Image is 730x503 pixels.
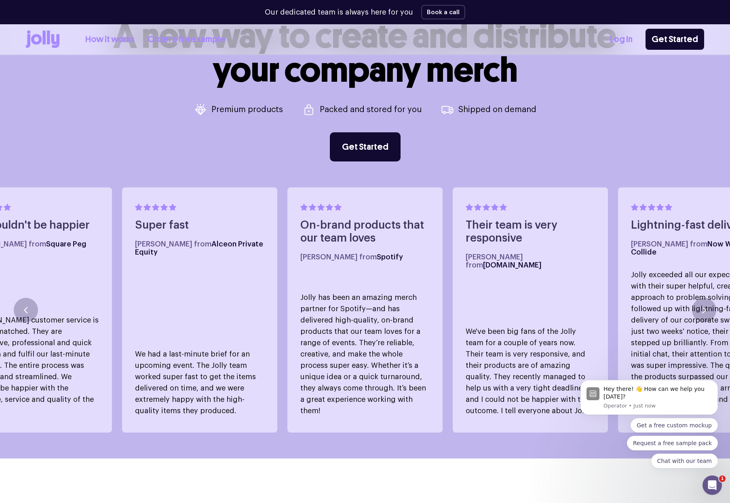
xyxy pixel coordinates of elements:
h4: Their team is very responsive [466,219,595,245]
span: Square Peg [46,240,87,248]
p: Shipped on demand [458,106,536,114]
a: Get Started [330,132,401,161]
button: Book a call [421,5,465,19]
h1: A new way to create and distribute your company merch [114,19,616,87]
span: Spotify [377,253,403,261]
h4: Super fast [135,219,264,232]
p: Jolly has been an amazing merch partner for Spotify—and has delivered high-quality, on-brand prod... [300,292,430,416]
p: Packed and stored for you [320,106,422,114]
h5: [PERSON_NAME] from [466,253,595,269]
h5: [PERSON_NAME] from [300,253,430,261]
iframe: Intercom notifications message [568,370,730,499]
a: Order a free sample [148,33,226,46]
h4: On-brand products that our team loves [300,219,430,245]
p: Premium products [211,106,283,114]
a: How it works [85,33,135,46]
iframe: Intercom live chat [703,475,722,495]
span: 1 [719,475,726,482]
span: [DOMAIN_NAME] [483,261,542,269]
p: We've been big fans of the Jolly team for a couple of years now. Their team is very responsive, a... [466,326,595,416]
h5: [PERSON_NAME] from [135,240,264,256]
p: Our dedicated team is always here for you [265,7,413,18]
p: We had a last-minute brief for an upcoming event. The Jolly team worked super fast to get the ite... [135,348,264,416]
a: Log In [610,33,633,46]
a: Get Started [646,29,704,50]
